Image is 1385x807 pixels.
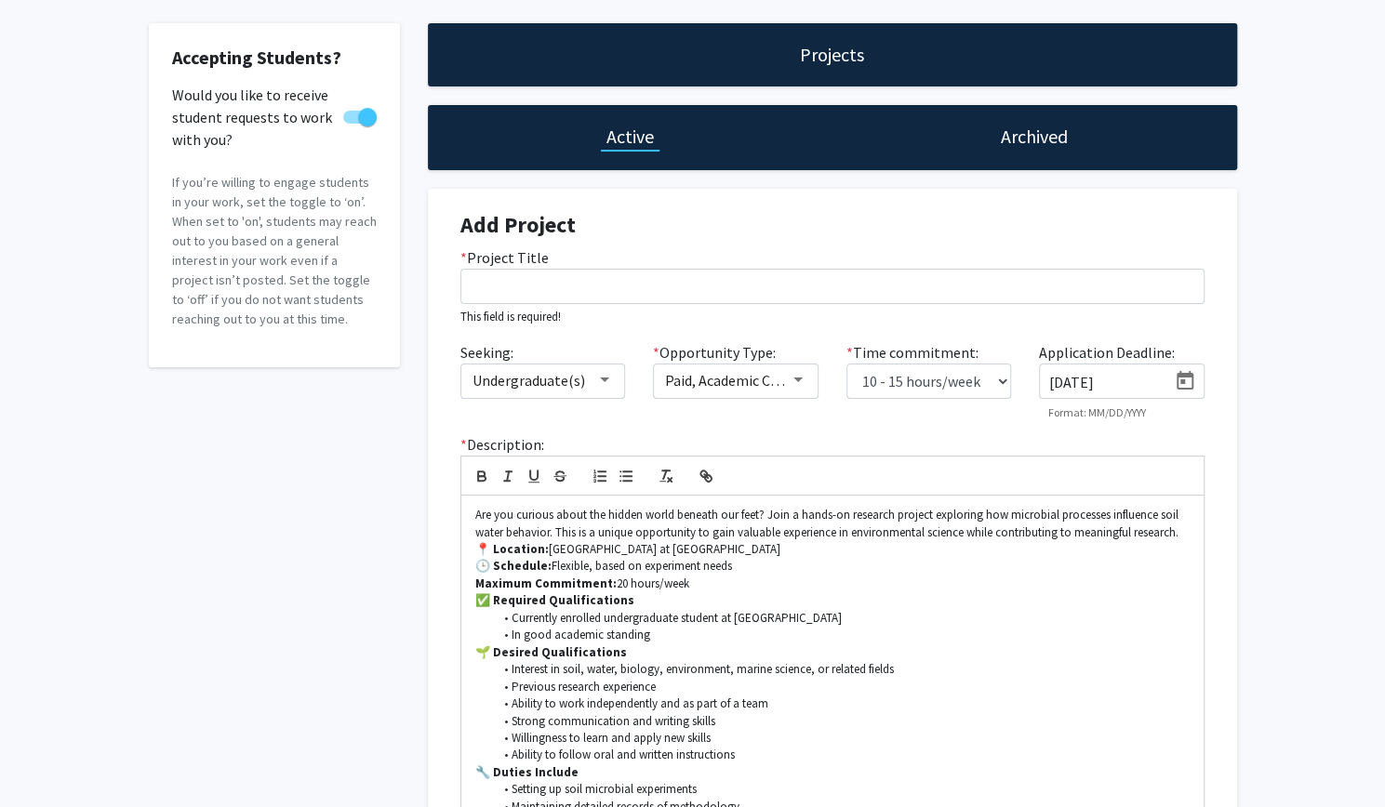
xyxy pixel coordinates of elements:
button: Open calendar [1166,364,1204,398]
li: Willingness to learn and apply new skills [493,730,1190,747]
strong: Add Project [460,210,576,239]
strong: 🌱 Desired Qualifications [475,644,627,660]
li: Ability to follow oral and written instructions [493,747,1190,763]
small: This field is required! [460,309,561,324]
span: Would you like to receive student requests to work with you? [172,84,336,151]
strong: 📍 Location: [475,541,549,557]
li: Strong communication and writing skills [493,713,1190,730]
label: Application Deadline: [1039,341,1175,364]
label: Description: [460,433,544,456]
h1: Archived [1001,124,1068,150]
li: Previous research experience [493,679,1190,695]
p: Are you curious about the hidden world beneath our feet? Join a hands-on research project explori... [475,507,1190,541]
li: Interest in soil, water, biology, environment, marine science, or related fields [493,661,1190,678]
strong: 🕒 Schedule: [475,558,552,574]
strong: ✅ Required Qualifications [475,592,634,608]
p: [GEOGRAPHIC_DATA] at [GEOGRAPHIC_DATA] [475,541,1190,558]
li: Currently enrolled undergraduate student at [GEOGRAPHIC_DATA] [493,610,1190,627]
h1: Projects [800,42,864,68]
iframe: Chat [14,723,79,793]
h2: Accepting Students? [172,46,377,69]
label: Seeking: [460,341,513,364]
label: Opportunity Type: [653,341,776,364]
p: If you’re willing to engage students in your work, set the toggle to ‘on’. When set to 'on', stud... [172,173,377,329]
li: Ability to work independently and as part of a team [493,695,1190,712]
strong: Maximum Commitment: [475,575,617,591]
h1: Active [606,124,654,150]
label: Time commitment: [846,341,979,364]
span: Undergraduate(s) [473,371,585,390]
p: 20 hours/week [475,575,1190,592]
li: Setting up soil microbial experiments [493,781,1190,798]
mat-hint: Format: MM/DD/YYYY [1048,406,1146,419]
strong: 🔧 Duties Include [475,764,579,780]
p: Flexible, based on experiment needs [475,558,1190,575]
li: In good academic standing [493,627,1190,643]
label: Project Title [460,246,549,269]
span: Paid, Academic Credit, Volunteer [665,371,871,390]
